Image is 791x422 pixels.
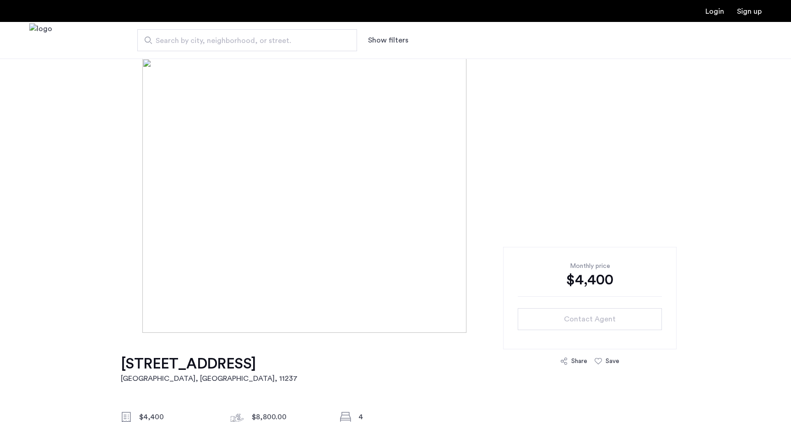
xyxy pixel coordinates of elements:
div: $4,400 [518,271,662,289]
div: Save [606,357,619,366]
span: Contact Agent [564,314,616,325]
div: Monthly price [518,262,662,271]
button: Show or hide filters [368,35,408,46]
img: [object%20Object] [142,59,649,333]
h2: [GEOGRAPHIC_DATA], [GEOGRAPHIC_DATA] , 11237 [121,373,298,384]
span: Search by city, neighborhood, or street. [156,35,331,46]
a: Cazamio Logo [29,23,52,58]
button: button [518,308,662,330]
input: Apartment Search [137,29,357,51]
h1: [STREET_ADDRESS] [121,355,298,373]
a: Registration [737,8,762,15]
div: Share [571,357,587,366]
a: [STREET_ADDRESS][GEOGRAPHIC_DATA], [GEOGRAPHIC_DATA], 11237 [121,355,298,384]
a: Login [705,8,724,15]
img: logo [29,23,52,58]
